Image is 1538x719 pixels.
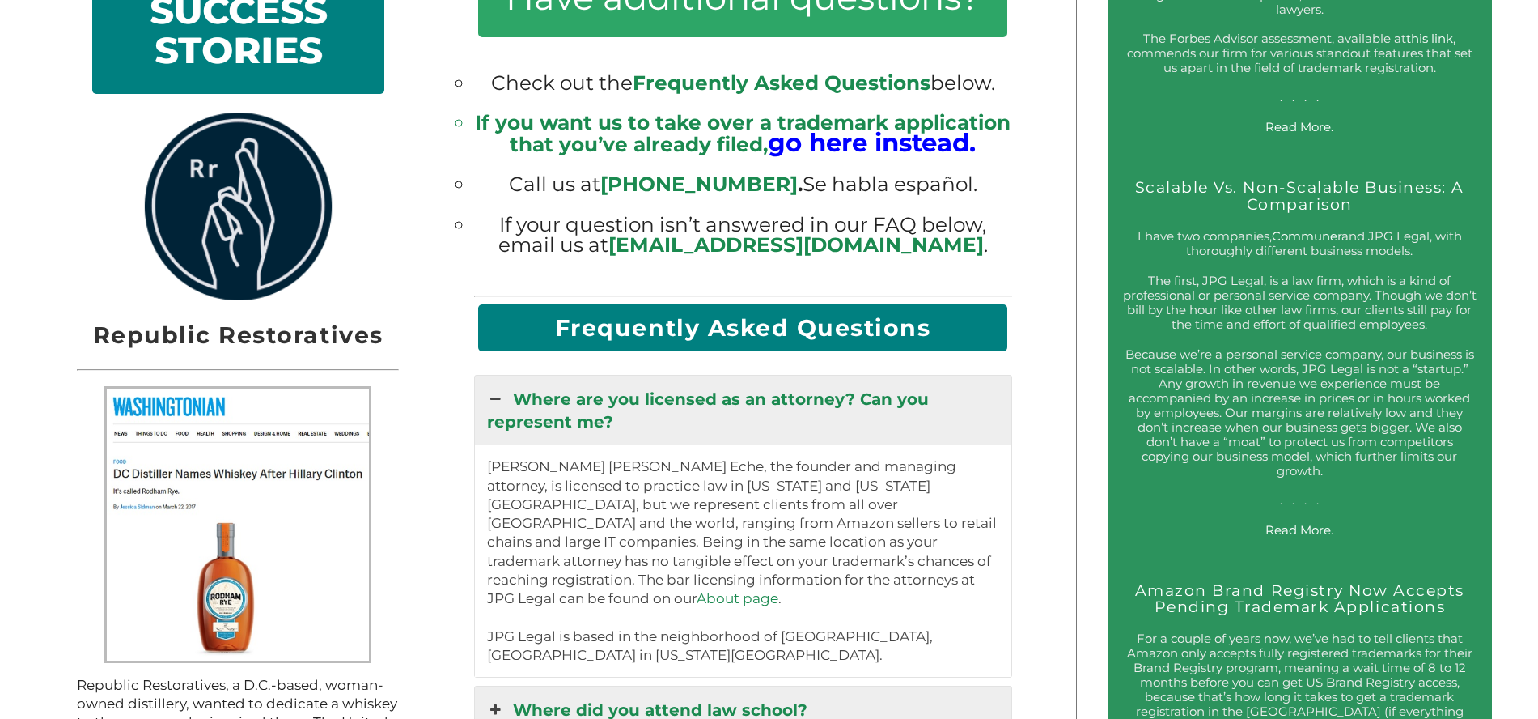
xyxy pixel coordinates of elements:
div: Keywords by Traffic [179,96,273,106]
div: Domain: [DOMAIN_NAME] [42,42,178,55]
img: logo_orange.svg [26,26,39,39]
img: Rodham Rye People Screenshot [104,386,371,663]
a: Where are you licensed as an attorney? Can you represent me? [475,376,1011,445]
big: go here instead. [768,127,976,158]
a: About page [697,590,778,606]
li: If you want us to take over a trademark application that you’ve already filed, [474,113,1012,154]
div: Domain Overview [61,96,145,106]
span: Frequently Asked Questions [633,70,930,95]
a: [EMAIL_ADDRESS][DOMAIN_NAME] [608,232,984,257]
a: [PHONE_NUMBER]‬ [600,172,798,196]
a: go here instead. [768,132,976,156]
a: Read More. [1265,119,1333,134]
img: rrlogo.png [138,113,338,300]
img: tab_keywords_by_traffic_grey.svg [161,94,174,107]
a: Amazon Brand Registry Now Accepts Pending Trademark Applications [1135,581,1464,617]
li: Check out the below. [474,73,1012,93]
h2: Republic Restoratives [77,316,399,355]
div: Where are you licensed as an attorney? Can you represent me? [475,445,1011,677]
img: tab_domain_overview_orange.svg [44,94,57,107]
p: I have two companies, and JPG Legal, with thoroughly different business models. [1123,229,1477,258]
a: Read More. [1265,522,1333,538]
a: this link [1406,31,1453,46]
p: [PERSON_NAME] [PERSON_NAME] Eche, the founder and managing attorney, is licensed to practice law ... [487,457,999,665]
h2: Frequently Asked Questions [478,304,1007,352]
li: If your question isn’t answered in our FAQ below, email us at . [474,215,1012,254]
p: The first, JPG Legal, is a law firm, which is a kind of professional or personal service company.... [1123,274,1477,332]
b: . [600,172,803,196]
p: Because we’re a personal service company, our business is not scalable. In other words, JPG Legal... [1123,347,1477,508]
a: Communer [1272,228,1341,244]
a: Scalable Vs. Non-Scalable Business: A Comparison [1135,178,1464,214]
li: Call us at Se habla español. [474,174,1012,194]
div: v 4.0.25 [45,26,79,39]
img: website_grey.svg [26,42,39,55]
